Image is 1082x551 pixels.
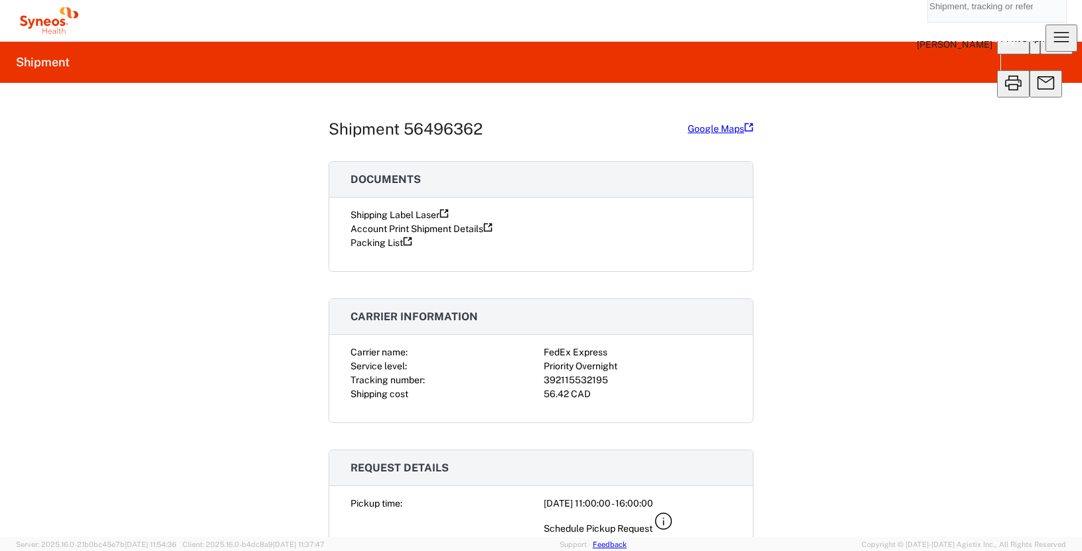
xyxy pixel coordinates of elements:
span: Shipping cost [350,389,408,399]
a: Feedback [593,540,627,548]
h1: Shipment 56496362 [329,123,483,135]
a: Google Maps [688,123,753,135]
span: Server: 2025.16.0-21b0bc45e7b [16,540,177,548]
div: FedEx Express [544,345,732,359]
div: 56.42 CAD [544,387,732,401]
a: Support [560,540,593,548]
span: Tracking number: [350,375,425,385]
a: Shipping Label Laser [350,210,449,220]
a: Account Print Shipment Details [350,223,493,234]
span: Pickup time: [350,498,402,509]
span: Request details [350,462,449,474]
span: [PERSON_NAME] [917,39,992,50]
span: Client: 2025.16.0-b4dc8a9 [183,540,325,548]
span: Documents [350,174,421,186]
span: Service level: [350,361,407,371]
a: Schedule Pickup Request [544,523,674,534]
span: Carrier name: [350,347,408,357]
span: [DATE] 11:37:47 [273,540,325,548]
div: 392115532195 [544,373,732,387]
div: [DATE] 11:00:00 - 16:00:00 [544,497,732,511]
div: - [544,536,732,550]
span: Copyright © [DATE]-[DATE] Agistix Inc., All Rights Reserved [862,538,1066,550]
span: Carrier information [350,311,478,323]
span: [DATE] 11:54:36 [125,540,177,548]
h2: Shipment [16,54,70,70]
a: Packing List [350,237,412,248]
div: Priority Overnight [544,359,732,373]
